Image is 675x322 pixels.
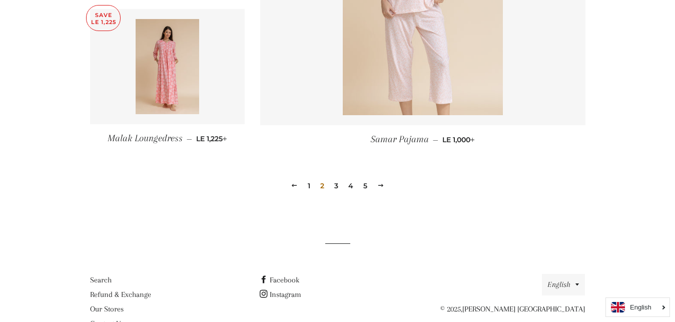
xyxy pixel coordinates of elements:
p: © 2025, [430,303,585,315]
a: Our Stores [90,304,124,313]
span: LE 1,225 [196,134,227,143]
a: Refund & Exchange [90,290,151,299]
a: [PERSON_NAME] [GEOGRAPHIC_DATA] [462,304,585,313]
span: 2 [316,178,328,193]
a: Instagram [260,290,301,299]
a: English [611,302,664,312]
span: — [433,135,438,144]
a: Search [90,275,112,284]
span: Samar Pajama [371,134,429,145]
a: Malak Loungedress — LE 1,225 [90,124,245,153]
a: 3 [330,178,342,193]
span: Malak Loungedress [108,133,183,144]
a: 5 [359,178,371,193]
a: Samar Pajama — LE 1,000 [260,125,585,154]
button: English [542,274,585,295]
span: — [187,134,192,143]
i: English [630,304,651,310]
p: Save LE 1,225 [87,6,120,31]
span: LE 1,000 [442,135,475,144]
a: 1 [304,178,314,193]
a: 4 [344,178,357,193]
a: Facebook [260,275,299,284]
